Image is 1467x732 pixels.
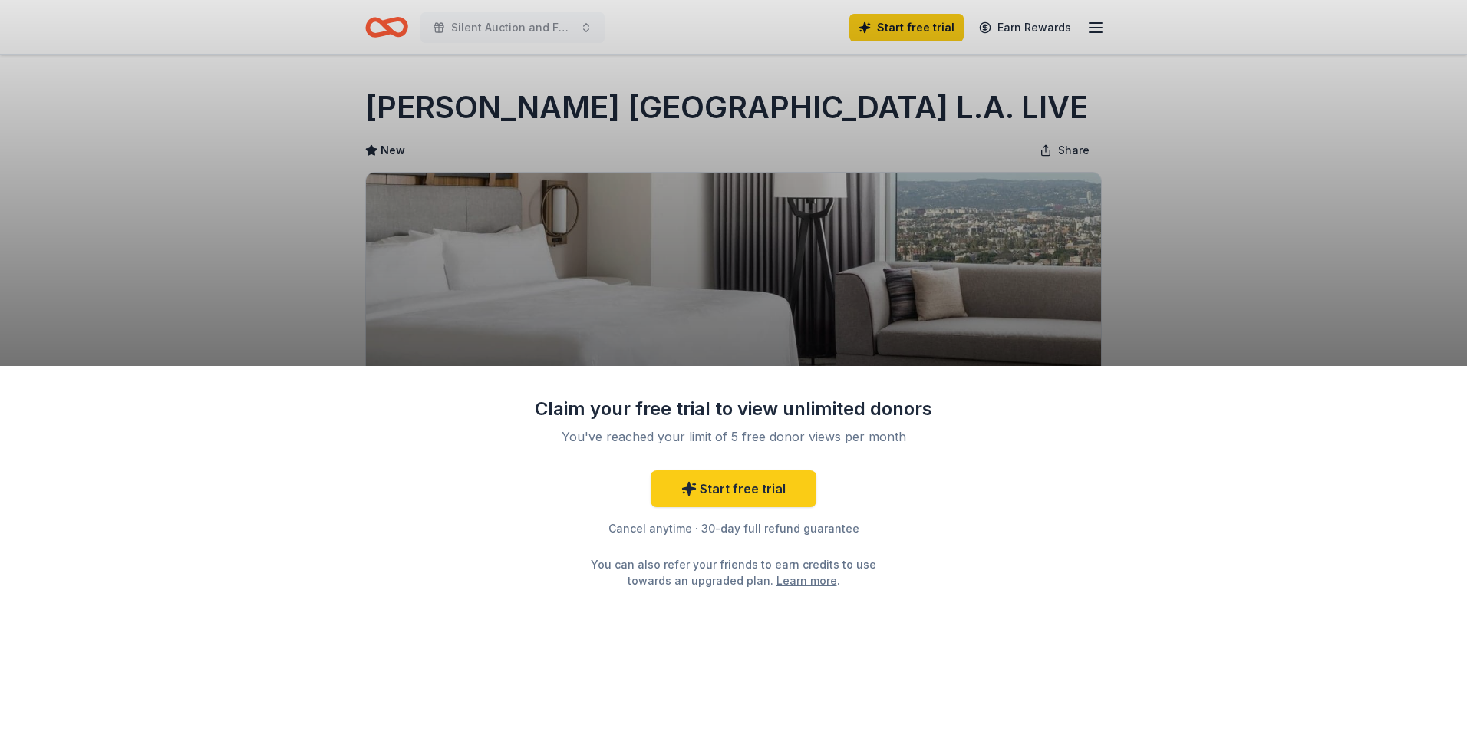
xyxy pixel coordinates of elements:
a: Start free trial [651,470,816,507]
div: You've reached your limit of 5 free donor views per month [552,427,915,446]
div: Cancel anytime · 30-day full refund guarantee [534,519,933,538]
div: Claim your free trial to view unlimited donors [534,397,933,421]
a: Learn more [776,572,837,589]
div: You can also refer your friends to earn credits to use towards an upgraded plan. . [577,556,890,589]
